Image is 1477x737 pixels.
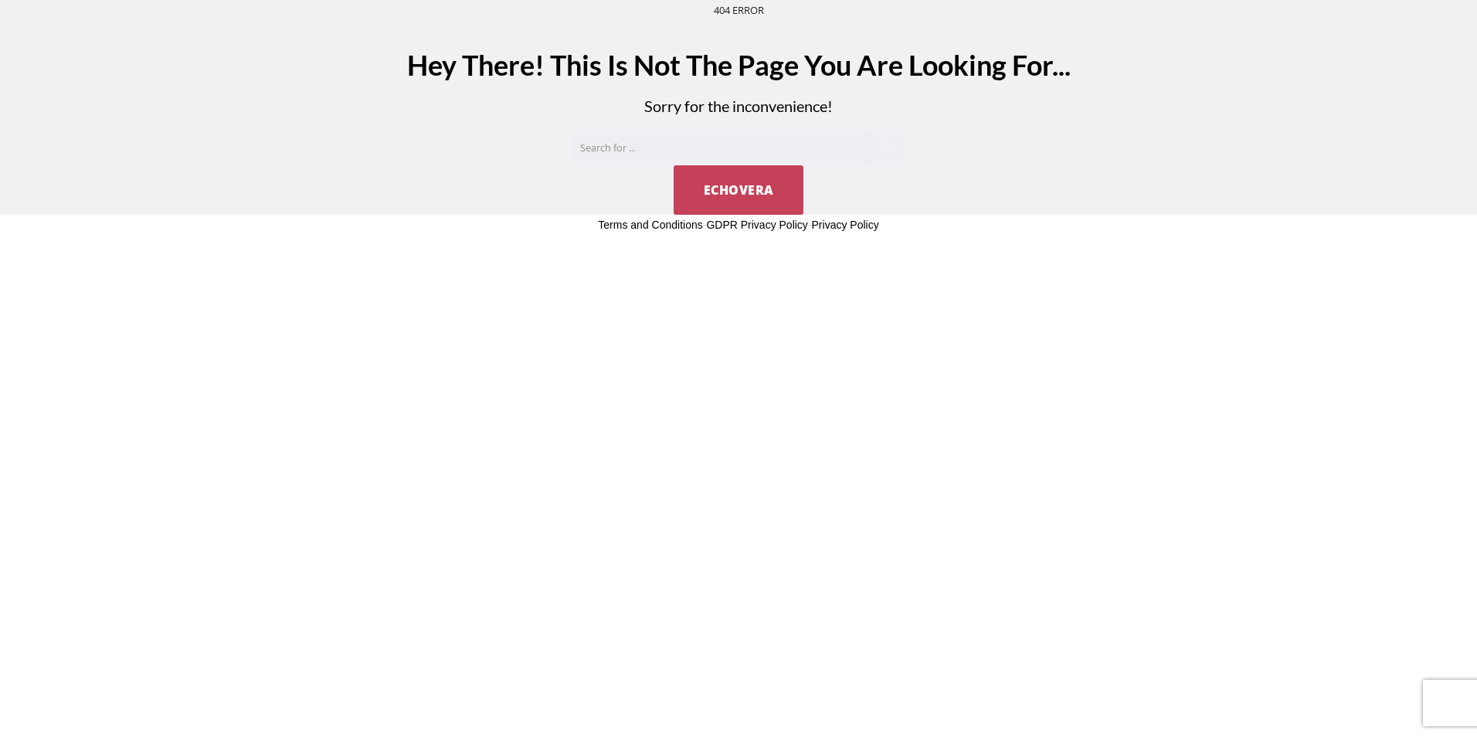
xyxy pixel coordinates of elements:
[812,219,879,231] a: Privacy Policy
[572,131,905,165] input: Search for ...
[808,219,812,231] span: -
[287,97,1190,115] p: Sorry for the inconvenience!
[706,219,807,231] a: GDPR Privacy Policy
[674,165,803,215] a: EchoVera
[703,219,707,231] span: -
[714,3,764,17] small: 404 ERROR
[287,47,1190,83] h2: Hey There! This Is Not The Page You Are Looking For...
[598,219,702,231] a: Terms and Conditions
[704,182,774,199] span: EchoVera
